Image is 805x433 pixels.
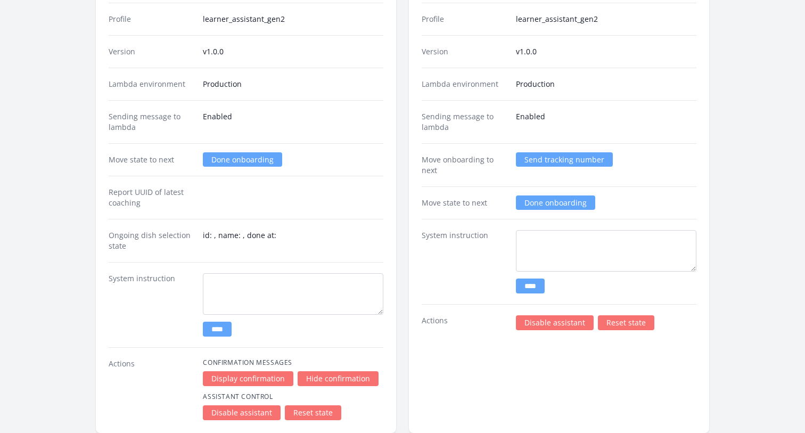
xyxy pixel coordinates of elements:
dd: id: , name: , done at: [203,230,383,251]
dt: Move onboarding to next [422,154,507,176]
a: Reset state [598,315,654,330]
a: Hide confirmation [298,371,379,386]
dt: Sending message to lambda [109,111,194,133]
h4: Confirmation Messages [203,358,383,367]
a: Done onboarding [516,195,595,210]
dd: learner_assistant_gen2 [203,14,383,24]
dd: v1.0.0 [203,46,383,57]
a: Display confirmation [203,371,293,386]
dd: Production [516,79,696,89]
dd: v1.0.0 [516,46,696,57]
dt: Version [422,46,507,57]
dd: learner_assistant_gen2 [516,14,696,24]
dt: Sending message to lambda [422,111,507,133]
dt: Ongoing dish selection state [109,230,194,251]
dt: Actions [109,358,194,420]
dd: Enabled [516,111,696,133]
dt: Profile [109,14,194,24]
a: Disable assistant [203,405,281,420]
dt: Version [109,46,194,57]
a: Done onboarding [203,152,282,167]
a: Reset state [285,405,341,420]
h4: Assistant Control [203,393,383,401]
dt: Move state to next [109,154,194,165]
dt: Move state to next [422,198,507,208]
dt: Report UUID of latest coaching [109,187,194,208]
dd: Enabled [203,111,383,133]
a: Send tracking number [516,152,613,167]
dt: Profile [422,14,507,24]
a: Disable assistant [516,315,594,330]
dt: Lambda environment [422,79,507,89]
dt: Lambda environment [109,79,194,89]
dt: System instruction [109,273,194,337]
dd: Production [203,79,383,89]
dt: System instruction [422,230,507,293]
dt: Actions [422,315,507,330]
